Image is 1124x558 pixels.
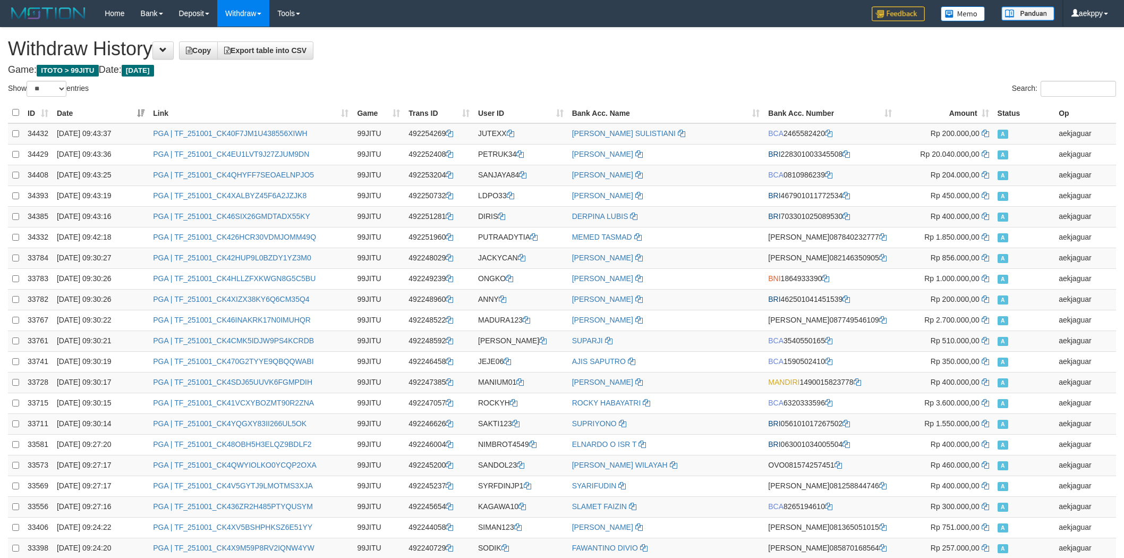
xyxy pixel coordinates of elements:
[353,185,404,206] td: 99JITU
[53,206,149,227] td: [DATE] 09:43:16
[37,65,99,77] span: ITOTO > 99JITU
[53,165,149,185] td: [DATE] 09:43:25
[1054,351,1116,372] td: aekjaguar
[8,38,1116,60] h1: Withdraw History
[572,129,676,138] a: [PERSON_NAME] SULISTIANI
[153,129,308,138] a: PGA | TF_251001_CK40F7JM1U438556XIWH
[764,455,896,476] td: 081574257451
[768,171,784,179] span: BCA
[768,461,785,469] span: OVO
[931,212,980,221] span: Rp 400.000,00
[931,295,980,303] span: Rp 200.000,00
[353,351,404,372] td: 99JITU
[768,440,780,449] span: BRI
[153,544,314,552] a: PGA | TF_251001_CK4X9M59P8RV2IQNW4YW
[1054,144,1116,165] td: aekjaguar
[217,41,313,60] a: Export table into CSV
[998,399,1008,408] span: Approved - Marked by aekjaguar
[53,351,149,372] td: [DATE] 09:30:19
[353,206,404,227] td: 99JITU
[474,289,568,310] td: ANNY
[993,103,1055,123] th: Status
[998,420,1008,429] span: Approved - Marked by aekjaguar
[764,144,896,165] td: 228301003345508
[1054,413,1116,434] td: aekjaguar
[404,496,474,517] td: 492245654
[998,171,1008,180] span: Approved - Marked by aekjaguar
[941,6,985,21] img: Button%20Memo.svg
[53,310,149,331] td: [DATE] 09:30:22
[474,103,568,123] th: User ID: activate to sort column ascending
[353,144,404,165] td: 99JITU
[474,476,568,496] td: SYRFDINJP1
[53,517,149,538] td: [DATE] 09:24:22
[768,544,829,552] span: [PERSON_NAME]
[404,413,474,434] td: 492246626
[1054,289,1116,310] td: aekjaguar
[404,310,474,331] td: 492248522
[768,129,784,138] span: BCA
[353,248,404,268] td: 99JITU
[353,268,404,289] td: 99JITU
[474,248,568,268] td: JACKYCAN
[23,206,53,227] td: 34385
[474,455,568,476] td: SANDOL23
[572,316,633,324] a: [PERSON_NAME]
[153,481,313,490] a: PGA | TF_251001_CK4V5GYTJ9LMOTMS3XJA
[153,212,310,221] a: PGA | TF_251001_CK46SIX26GMDTADX55KY
[353,165,404,185] td: 99JITU
[404,372,474,393] td: 492247385
[474,206,568,227] td: DIRIS
[404,393,474,413] td: 492247057
[1054,455,1116,476] td: aekjaguar
[404,331,474,351] td: 492248592
[153,295,309,303] a: PGA | TF_251001_CK4XIZX38KY6Q6CM35Q4
[474,310,568,331] td: MADURA123
[8,5,89,21] img: MOTION_logo.png
[353,289,404,310] td: 99JITU
[998,130,1008,139] span: Approved - Marked by aekjaguar
[1054,227,1116,248] td: aekjaguar
[353,123,404,145] td: 99JITU
[572,419,617,428] a: SUPRIYONO
[23,455,53,476] td: 33573
[23,289,53,310] td: 33782
[920,150,979,158] span: Rp 20.040.000,00
[404,517,474,538] td: 492244058
[896,103,993,123] th: Amount: activate to sort column ascending
[764,123,896,145] td: 2465582420
[572,481,617,490] a: SYARIFUDIN
[1054,310,1116,331] td: aekjaguar
[768,212,780,221] span: BRI
[572,253,633,262] a: [PERSON_NAME]
[572,295,633,303] a: [PERSON_NAME]
[23,123,53,145] td: 34432
[572,523,633,531] a: [PERSON_NAME]
[404,165,474,185] td: 492253204
[474,434,568,455] td: NIMBROT4549
[924,233,980,241] span: Rp 1.850.000,00
[924,399,980,407] span: Rp 3.600.000,00
[1054,517,1116,538] td: aekjaguar
[353,103,404,123] th: Game: activate to sort column ascending
[53,331,149,351] td: [DATE] 09:30:21
[404,227,474,248] td: 492251960
[353,393,404,413] td: 99JITU
[572,440,637,449] a: ELNARDO O ISR T
[53,248,149,268] td: [DATE] 09:30:27
[1054,393,1116,413] td: aekjaguar
[404,434,474,455] td: 492246004
[353,476,404,496] td: 99JITU
[924,419,980,428] span: Rp 1.550.000,00
[768,357,784,366] span: BCA
[768,481,829,490] span: [PERSON_NAME]
[768,295,780,303] span: BRI
[764,393,896,413] td: 6320333596
[153,171,314,179] a: PGA | TF_251001_CK4QHYFF7SEOAELNPJO5
[153,191,306,200] a: PGA | TF_251001_CK4XALBYZ45F6A2JZJK8
[768,274,780,283] span: BNI
[153,357,313,366] a: PGA | TF_251001_CK470G2TYYE9QBQQWABI
[404,185,474,206] td: 492250732
[998,523,1008,532] span: Approved - Marked by aekjaguar
[53,455,149,476] td: [DATE] 09:27:17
